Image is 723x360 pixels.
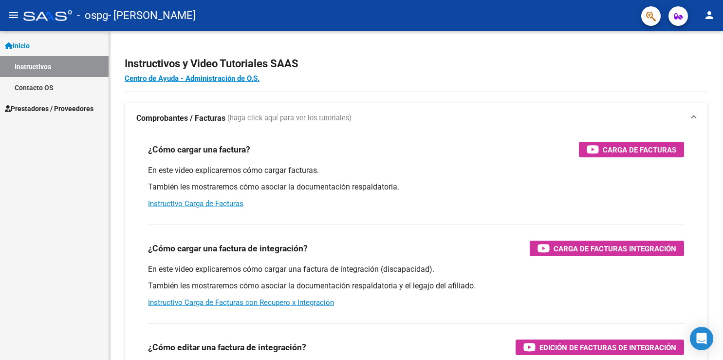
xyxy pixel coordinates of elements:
[516,340,684,355] button: Edición de Facturas de integración
[148,143,250,156] h3: ¿Cómo cargar una factura?
[704,9,715,21] mat-icon: person
[125,103,707,134] mat-expansion-panel-header: Comprobantes / Facturas (haga click aquí para ver los tutoriales)
[8,9,19,21] mat-icon: menu
[554,243,676,255] span: Carga de Facturas Integración
[148,341,306,354] h3: ¿Cómo editar una factura de integración?
[690,327,713,350] div: Open Intercom Messenger
[227,113,352,124] span: (haga click aquí para ver los tutoriales)
[136,113,225,124] strong: Comprobantes / Facturas
[148,242,308,255] h3: ¿Cómo cargar una factura de integración?
[603,144,676,156] span: Carga de Facturas
[5,103,93,114] span: Prestadores / Proveedores
[148,264,684,275] p: En este video explicaremos cómo cargar una factura de integración (discapacidad).
[530,241,684,256] button: Carga de Facturas Integración
[148,199,243,208] a: Instructivo Carga de Facturas
[148,165,684,176] p: En este video explicaremos cómo cargar facturas.
[108,5,196,26] span: - [PERSON_NAME]
[148,298,334,307] a: Instructivo Carga de Facturas con Recupero x Integración
[125,74,260,83] a: Centro de Ayuda - Administración de O.S.
[125,55,707,73] h2: Instructivos y Video Tutoriales SAAS
[579,142,684,157] button: Carga de Facturas
[5,40,30,51] span: Inicio
[148,281,684,291] p: También les mostraremos cómo asociar la documentación respaldatoria y el legajo del afiliado.
[148,182,684,192] p: También les mostraremos cómo asociar la documentación respaldatoria.
[77,5,108,26] span: - ospg
[539,341,676,354] span: Edición de Facturas de integración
